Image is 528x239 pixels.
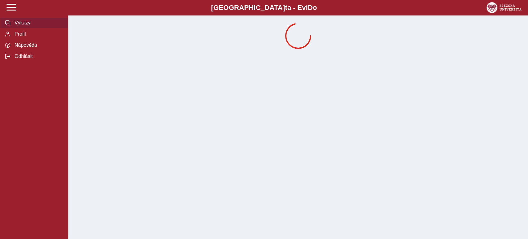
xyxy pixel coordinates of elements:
span: Odhlásit [13,54,63,59]
img: logo_web_su.png [487,2,522,13]
b: [GEOGRAPHIC_DATA] a - Evi [19,4,509,12]
span: o [313,4,317,11]
span: Profil [13,31,63,37]
span: D [308,4,313,11]
span: Výkazy [13,20,63,26]
span: Nápověda [13,42,63,48]
span: t [285,4,287,11]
